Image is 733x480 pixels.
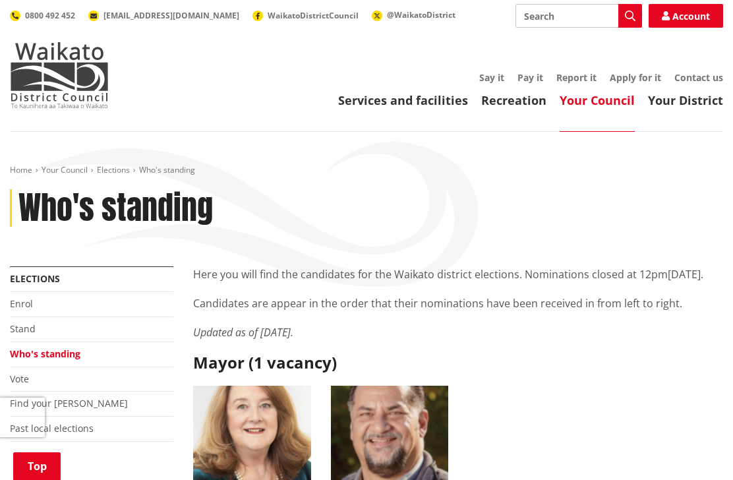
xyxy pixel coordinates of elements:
a: Report it [556,71,597,84]
a: Pay it [517,71,543,84]
a: [EMAIL_ADDRESS][DOMAIN_NAME] [88,10,239,21]
a: Recreation [481,92,546,108]
a: Who's standing [10,347,80,360]
img: Waikato District Council - Te Kaunihera aa Takiwaa o Waikato [10,42,109,108]
a: Services and facilities [338,92,468,108]
a: WaikatoDistrictCouncil [252,10,359,21]
input: Search input [515,4,642,28]
span: Who's standing [139,164,195,175]
a: Past local elections [10,422,94,435]
p: Candidates are appear in the order that their nominations have been received in from left to right. [193,295,723,311]
a: Contact us [674,71,723,84]
a: 0800 492 452 [10,10,75,21]
a: Your District [648,92,723,108]
span: 0800 492 452 [25,10,75,21]
a: Stand [10,322,36,335]
h1: Who's standing [18,189,213,227]
a: Top [13,452,61,480]
a: Find your [PERSON_NAME] [10,397,128,409]
a: Your Council [42,164,88,175]
a: Apply for it [610,71,661,84]
a: Your Council [560,92,635,108]
a: Enrol [10,297,33,310]
strong: Mayor (1 vacancy) [193,351,337,373]
a: @WaikatoDistrict [372,9,455,20]
a: Vote [10,373,29,385]
a: Say it [479,71,504,84]
a: Elections [97,164,130,175]
nav: breadcrumb [10,165,723,176]
span: @WaikatoDistrict [387,9,455,20]
p: Here you will find the candidates for the Waikato district elections. Nominations closed at 12pm[... [193,266,723,282]
a: Account [649,4,723,28]
em: Updated as of [DATE]. [193,325,293,340]
a: Elections [10,272,60,285]
span: [EMAIL_ADDRESS][DOMAIN_NAME] [103,10,239,21]
a: Home [10,164,32,175]
span: WaikatoDistrictCouncil [268,10,359,21]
